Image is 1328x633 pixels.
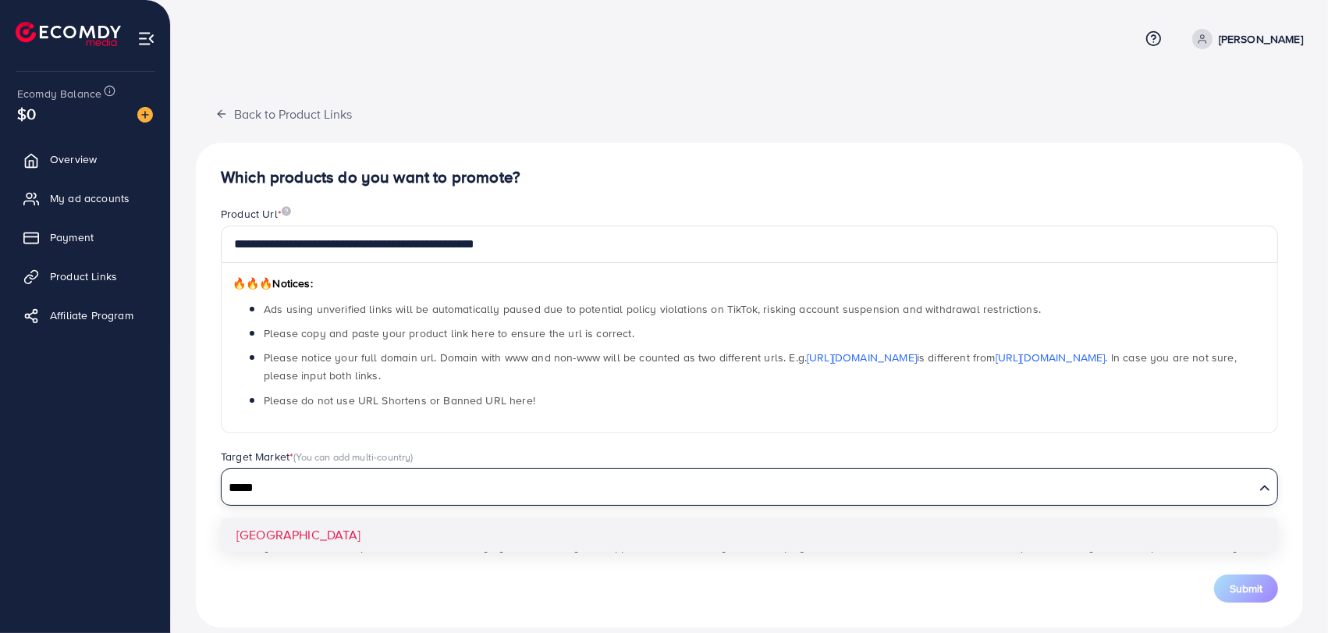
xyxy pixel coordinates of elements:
img: logo [16,22,121,46]
a: My ad accounts [12,183,158,214]
span: 🔥🔥🔥 [233,276,272,291]
span: Payment [50,229,94,245]
a: Product Links [12,261,158,292]
button: Back to Product Links [196,97,371,130]
img: image [282,206,291,216]
h4: Which products do you want to promote? [221,168,1278,187]
img: menu [137,30,155,48]
a: Affiliate Program [12,300,158,331]
a: [URL][DOMAIN_NAME] [807,350,917,365]
span: Please do not use URL Shortens or Banned URL here! [264,393,535,408]
span: (You can add multi-country) [293,450,413,464]
span: My ad accounts [50,190,130,206]
li: [GEOGRAPHIC_DATA] [221,518,1278,552]
span: Product Links [50,268,117,284]
label: Product Url [221,206,291,222]
span: Please copy and paste your product link here to ensure the url is correct. [264,325,634,341]
span: Submit [1230,581,1262,596]
span: Please notice your full domain url. Domain with www and non-www will be counted as two different ... [264,350,1237,383]
a: Overview [12,144,158,175]
span: Notices: [233,276,313,291]
a: [URL][DOMAIN_NAME] [996,350,1106,365]
span: Ecomdy Balance [17,86,101,101]
a: Payment [12,222,158,253]
span: Affiliate Program [50,308,133,323]
a: [PERSON_NAME] [1186,29,1303,49]
span: Ads using unverified links will be automatically paused due to potential policy violations on Tik... [264,301,1041,317]
span: $0 [17,102,36,125]
p: [PERSON_NAME] [1219,30,1303,48]
img: image [137,107,153,123]
iframe: Chat [1262,563,1316,621]
button: Submit [1214,574,1278,603]
span: Overview [50,151,97,167]
label: Target Market [221,449,414,464]
input: Search for option [223,476,1253,500]
div: Search for option [221,468,1278,506]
